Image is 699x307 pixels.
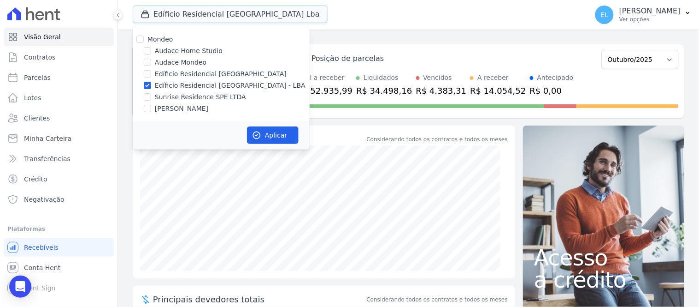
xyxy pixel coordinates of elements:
button: Aplicar [247,126,299,144]
span: Conta Hent [24,263,60,272]
span: Considerando todos os contratos e todos os meses [367,295,508,304]
span: Recebíveis [24,243,59,252]
div: R$ 52.935,99 [297,84,352,97]
a: Recebíveis [4,238,114,257]
label: Sunrise Residence SPE LTDA [155,92,246,102]
button: EL [PERSON_NAME] Ver opções [588,2,699,28]
a: Conta Hent [4,259,114,277]
span: Crédito [24,175,47,184]
div: Open Intercom Messenger [9,276,31,298]
a: Contratos [4,48,114,66]
span: Visão Geral [24,32,61,42]
span: Negativação [24,195,65,204]
div: Plataformas [7,223,110,235]
label: Audace Mondeo [155,58,206,67]
span: Principais devedores totais [153,293,365,306]
a: Minha Carteira [4,129,114,148]
span: Clientes [24,114,50,123]
div: Total a receber [297,73,352,83]
span: Acesso [534,247,673,269]
div: A receber [477,73,509,83]
div: Vencidos [423,73,452,83]
div: R$ 14.054,52 [470,84,526,97]
p: Ver opções [619,16,681,23]
p: [PERSON_NAME] [619,6,681,16]
label: [PERSON_NAME] [155,104,208,114]
span: EL [601,12,609,18]
a: Crédito [4,170,114,188]
span: Contratos [24,53,55,62]
span: Parcelas [24,73,51,82]
a: Lotes [4,89,114,107]
a: Transferências [4,150,114,168]
div: R$ 0,00 [530,84,574,97]
a: Negativação [4,190,114,209]
button: Edíficio Residencial [GEOGRAPHIC_DATA] Lba [133,6,328,23]
div: Antecipado [537,73,574,83]
span: Transferências [24,154,70,163]
label: Edíficio Residencial [GEOGRAPHIC_DATA] [155,69,287,79]
div: Liquidados [364,73,399,83]
a: Visão Geral [4,28,114,46]
div: R$ 34.498,16 [356,84,412,97]
div: R$ 4.383,31 [416,84,467,97]
span: Lotes [24,93,41,102]
span: Minha Carteira [24,134,71,143]
span: a crédito [534,269,673,291]
a: Clientes [4,109,114,127]
div: Posição de parcelas [311,53,384,64]
label: Edíficio Residencial [GEOGRAPHIC_DATA] - LBA [155,81,305,90]
label: Mondeo [147,36,173,43]
a: Parcelas [4,68,114,87]
label: Audace Home Studio [155,46,223,56]
div: Considerando todos os contratos e todos os meses [367,135,508,144]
